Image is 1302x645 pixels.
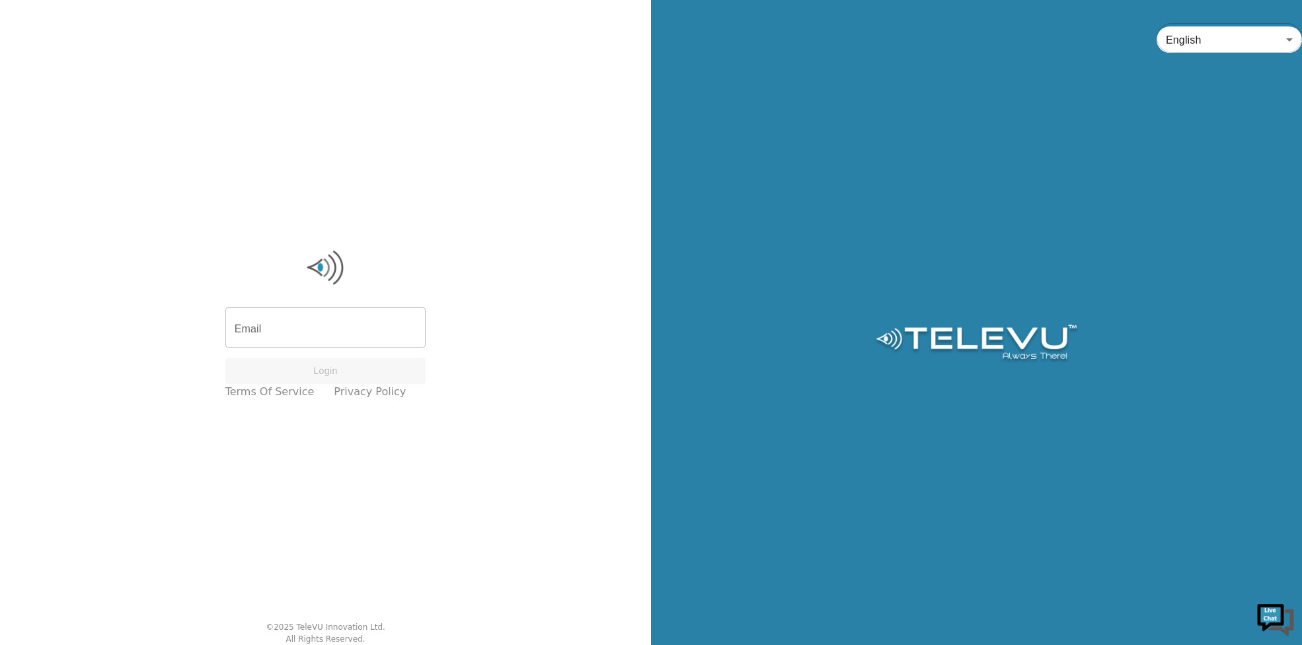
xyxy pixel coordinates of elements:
a: Terms of Service [225,384,315,400]
img: Logo [874,324,1079,364]
div: All Rights Reserved. [286,633,365,645]
div: English [1157,21,1302,58]
img: Logo [225,248,426,287]
img: Chat Widget [1256,599,1295,638]
div: © 2025 TeleVU Innovation Ltd. [266,621,385,633]
a: Privacy Policy [334,384,406,400]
